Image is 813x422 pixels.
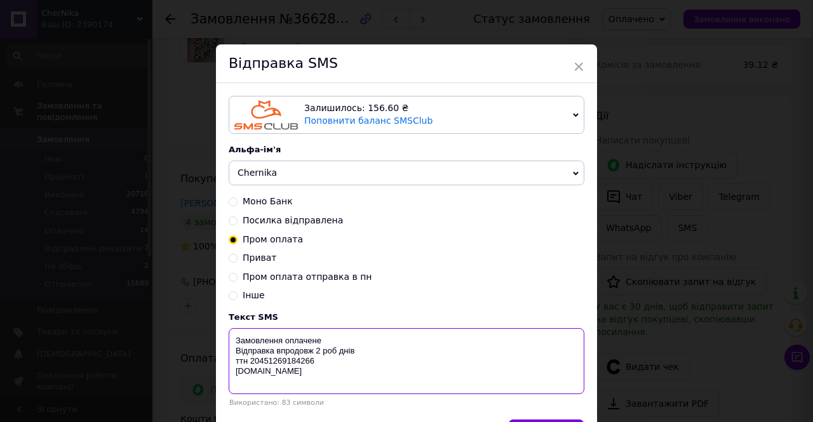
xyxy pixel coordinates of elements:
[243,234,303,244] span: Пром оплата
[243,196,293,206] span: Моно Банк
[238,168,277,178] span: Chernika
[304,115,433,126] a: Поповнити баланс SMSClub
[229,328,584,394] textarea: Замовлення оплачене Відправка впродовж 2 роб днів ттн 20451269184266 [DOMAIN_NAME]
[243,290,265,300] span: Інше
[229,312,584,322] div: Текст SMS
[216,44,597,83] div: Відправка SMS
[229,145,281,154] span: Альфа-ім'я
[229,399,584,407] div: Використано: 83 символи
[573,56,584,77] span: ×
[243,272,372,282] span: Пром оплата отправка в пн
[243,215,343,225] span: Посилка відправлена
[304,102,568,115] div: Залишилось: 156.60 ₴
[243,253,277,263] span: Приват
